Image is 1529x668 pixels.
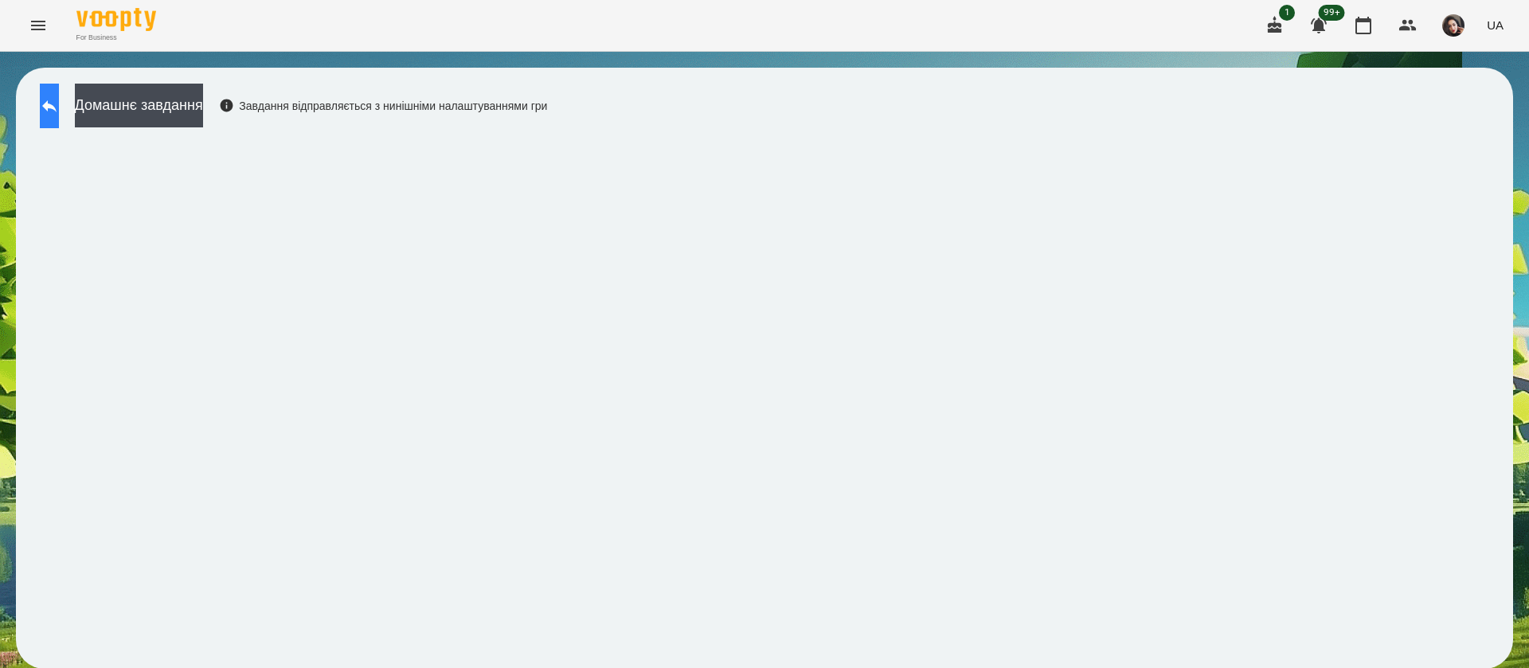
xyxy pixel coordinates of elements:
[19,6,57,45] button: Menu
[75,84,203,127] button: Домашнє завдання
[1487,17,1504,33] span: UA
[76,8,156,31] img: Voopty Logo
[1319,5,1345,21] span: 99+
[1442,14,1464,37] img: 415cf204168fa55e927162f296ff3726.jpg
[1480,10,1510,40] button: UA
[76,33,156,43] span: For Business
[1279,5,1295,21] span: 1
[219,98,548,114] div: Завдання відправляється з нинішніми налаштуваннями гри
